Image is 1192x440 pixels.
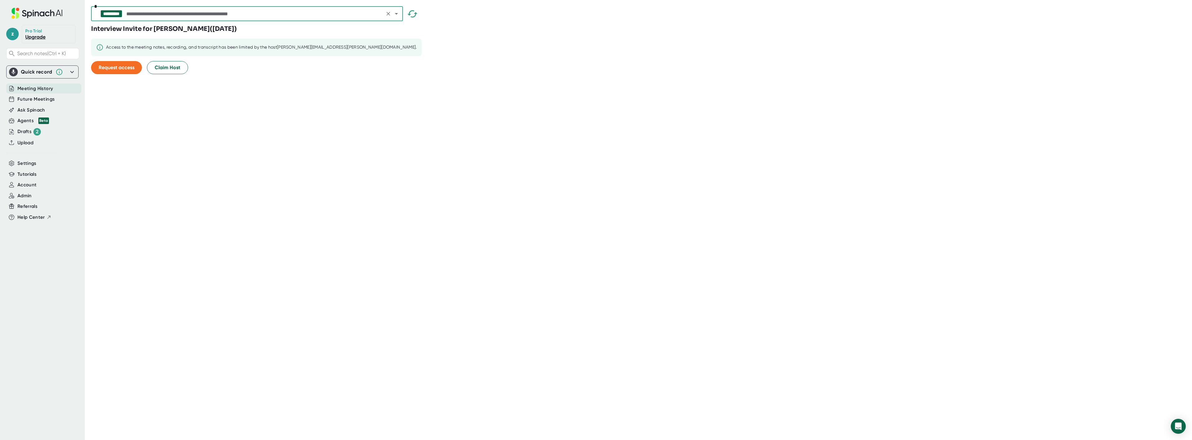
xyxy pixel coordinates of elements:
[6,28,19,40] span: z
[99,65,134,70] span: Request access
[9,66,76,78] div: Quick record
[17,50,66,56] span: Search notes (Ctrl + K)
[17,117,49,124] button: Agents Beta
[17,203,37,210] button: Referrals
[17,107,45,114] button: Ask Spinach
[17,117,49,124] div: Agents
[25,28,43,34] div: Pro Trial
[17,128,41,136] div: Drafts
[147,61,188,74] button: Claim Host
[384,9,393,18] button: Clear
[91,61,142,74] button: Request access
[17,160,36,167] button: Settings
[17,214,45,221] span: Help Center
[91,24,237,34] h3: Interview Invite for [PERSON_NAME] ( [DATE] )
[392,9,401,18] button: Open
[155,64,180,71] span: Claim Host
[17,171,36,178] button: Tutorials
[17,128,41,136] button: Drafts 2
[17,85,53,92] button: Meeting History
[17,192,32,199] button: Admin
[25,34,46,40] a: Upgrade
[21,69,52,75] div: Quick record
[106,45,417,50] div: Access to the meeting notes, recording, and transcript has been limited by the host [PERSON_NAME]...
[17,214,51,221] button: Help Center
[1171,419,1186,434] div: Open Intercom Messenger
[17,139,33,146] button: Upload
[17,181,36,189] button: Account
[17,96,55,103] button: Future Meetings
[38,117,49,124] div: Beta
[33,128,41,136] div: 2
